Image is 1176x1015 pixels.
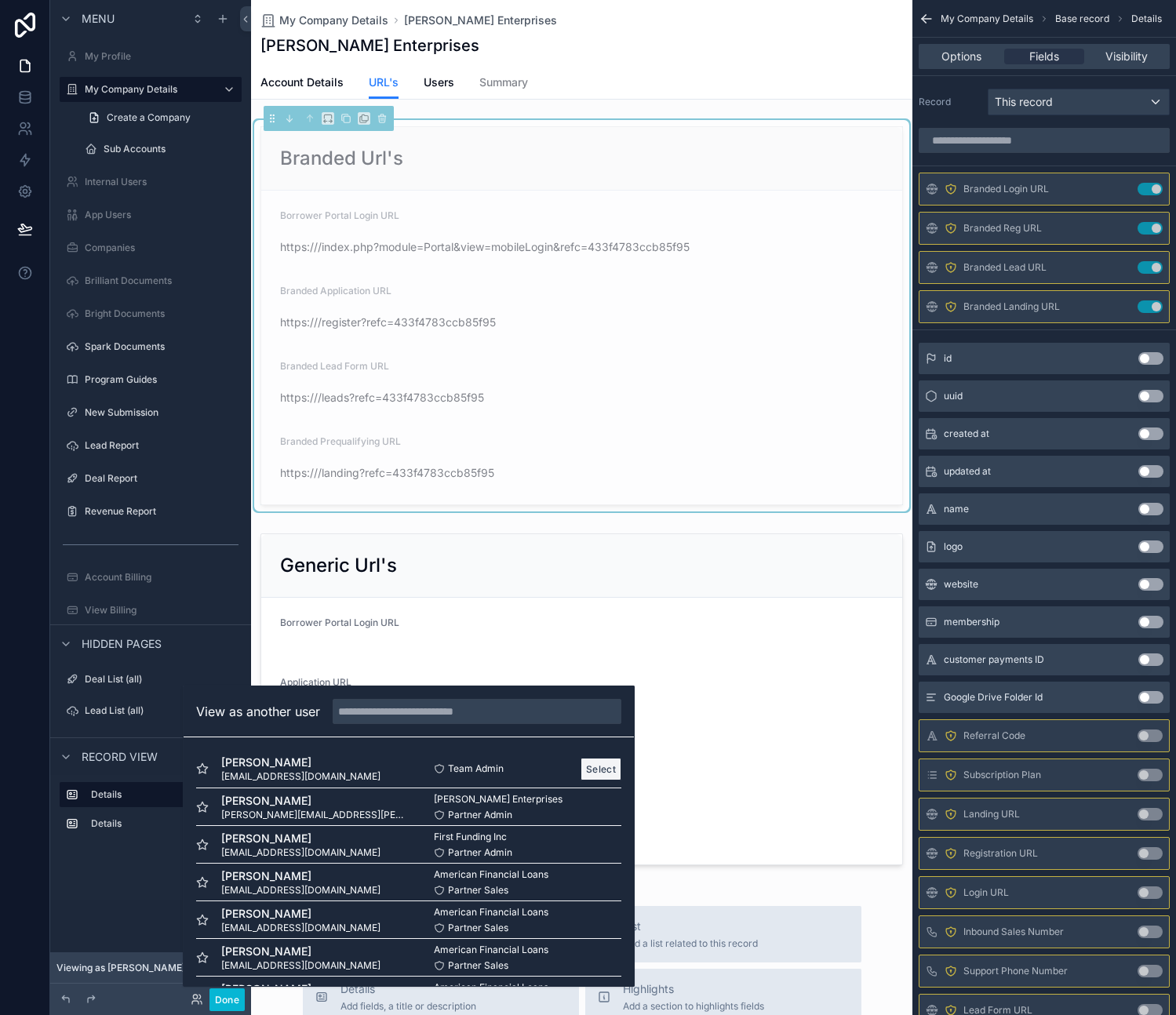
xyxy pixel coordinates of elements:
label: Details [91,817,235,830]
span: URL's [369,75,399,90]
a: Account Details [260,68,344,100]
span: [PERSON_NAME] [221,981,380,997]
span: Add a list related to this record [623,937,758,950]
label: Companies [85,242,238,254]
span: American Financial Loans [434,981,548,994]
span: [EMAIL_ADDRESS][DOMAIN_NAME] [221,770,380,783]
span: [PERSON_NAME][EMAIL_ADDRESS][PERSON_NAME][DOMAIN_NAME] [221,809,409,821]
button: This record [988,89,1170,115]
span: Borrower Portal Login URL [280,209,399,221]
span: American Financial Loans [434,944,548,956]
span: [PERSON_NAME] Enterprises [434,793,563,806]
label: Sub Accounts [104,143,238,155]
label: Bright Documents [85,307,238,320]
span: Branded Lead Form URL [280,360,389,372]
a: My Company Details [260,13,388,28]
span: Partner Sales [448,922,508,934]
span: Highlights [623,981,764,997]
div: scrollable content [50,775,251,852]
span: Inbound Sales Number [963,926,1064,938]
label: View Billing [85,604,238,617]
span: Fields [1029,49,1059,64]
span: Visibility [1105,49,1148,64]
span: Branded Landing URL [963,300,1060,313]
span: Viewing as [PERSON_NAME] [56,962,185,974]
label: Details [91,788,229,801]
label: Lead List (all) [85,704,238,717]
a: Companies [60,235,242,260]
span: Partner Sales [448,884,508,897]
label: My Profile [85,50,238,63]
a: Internal Users [60,169,242,195]
span: Google Drive Folder Id [944,691,1043,704]
span: Create a Company [107,111,191,124]
span: My Company Details [941,13,1033,25]
label: Account Billing [85,571,238,584]
label: New Submission [85,406,238,419]
label: App Users [85,209,238,221]
span: id [944,352,952,365]
span: Subscription Plan [963,769,1041,781]
span: Users [424,75,454,90]
a: URL's [369,67,399,100]
span: Registration URL [963,847,1038,860]
label: Internal Users [85,176,238,188]
h2: View as another user [196,702,320,721]
h2: Branded Url's [280,146,403,171]
span: https:///index.php?module=Portal&view=mobileLogin&refc=433f4783ccb85f95 [280,239,883,255]
label: Deal List (all) [85,673,238,686]
span: Details [1131,13,1162,25]
span: updated at [944,465,991,478]
h1: [PERSON_NAME] Enterprises [260,35,479,56]
span: [EMAIL_ADDRESS][DOMAIN_NAME] [221,846,380,859]
a: [PERSON_NAME] Enterprises [404,13,557,28]
span: [PERSON_NAME] [221,944,380,959]
label: Brilliant Documents [85,275,238,287]
span: [EMAIL_ADDRESS][DOMAIN_NAME] [221,922,380,934]
a: Deal List (all) [60,667,242,692]
span: Partner Admin [448,809,512,821]
span: Partner Sales [448,959,508,972]
span: customer payments ID [944,653,1044,666]
span: name [944,503,969,515]
button: Done [209,988,245,1011]
span: American Financial Loans [434,906,548,919]
span: Summary [479,75,528,90]
span: Account Details [260,75,344,90]
a: Bright Documents [60,301,242,326]
a: Create a Company [78,105,242,130]
span: [EMAIL_ADDRESS][DOMAIN_NAME] [221,959,380,972]
a: My Company Details [60,77,242,102]
span: [PERSON_NAME] [221,793,409,809]
a: Lead Report [60,433,242,458]
span: List [623,919,758,934]
span: Branded Login URL [963,183,1049,195]
span: Partner Admin [448,846,512,859]
a: Lead List (all) [60,698,242,723]
span: Menu [82,11,115,27]
a: Sub Accounts [78,136,242,162]
label: Lead Report [85,439,238,452]
a: Users [424,68,454,100]
label: Program Guides [85,373,238,386]
label: My Company Details [85,83,210,96]
label: Revenue Report [85,505,238,518]
span: Branded Prequalifying URL [280,435,401,447]
span: First Funding Inc [434,831,512,843]
span: [PERSON_NAME] [221,755,380,770]
span: [PERSON_NAME] [221,906,380,922]
a: Summary [479,68,528,100]
span: Add a section to highlights fields [623,1000,764,1013]
span: https:///landing?refc=433f4783ccb85f95 [280,465,883,481]
span: Hidden pages [82,636,162,652]
span: Branded Lead URL [963,261,1047,274]
span: Base record [1055,13,1109,25]
a: Revenue Report [60,499,242,524]
span: Branded Reg URL [963,222,1042,235]
a: Spark Documents [60,334,242,359]
a: App Users [60,202,242,227]
span: Branded Application URL [280,285,391,296]
a: Deal Report [60,466,242,491]
span: membership [944,616,999,628]
span: Support Phone Number [963,965,1068,977]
